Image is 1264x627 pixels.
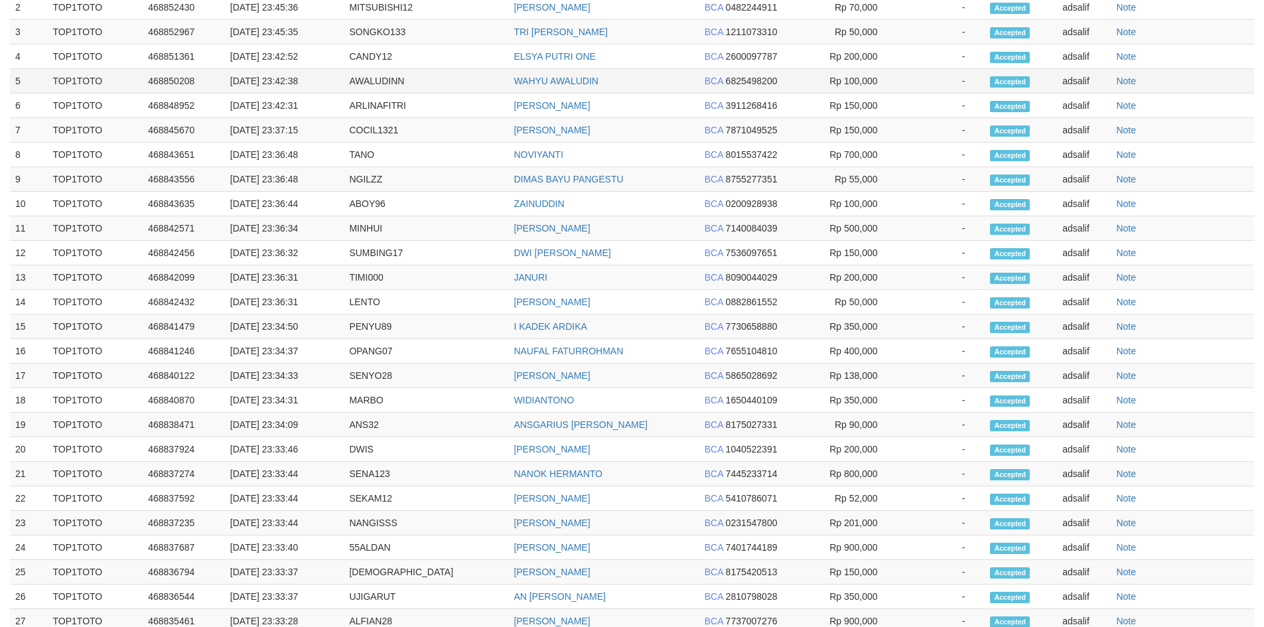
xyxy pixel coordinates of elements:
[225,20,344,44] td: [DATE] 23:45:35
[514,272,547,283] a: JANURI
[10,413,48,437] td: 19
[48,69,143,94] td: TOP1TOTO
[794,241,897,265] td: Rp 150,000
[1116,346,1136,356] a: Note
[344,192,508,216] td: ABOY96
[898,290,985,314] td: -
[143,44,225,69] td: 468851361
[344,167,508,192] td: NGILZZ
[225,167,344,192] td: [DATE] 23:36:48
[794,486,897,511] td: Rp 52,000
[726,444,778,454] span: 1040522391
[514,100,590,111] a: [PERSON_NAME]
[143,462,225,486] td: 468837274
[1116,247,1136,258] a: Note
[1057,167,1111,192] td: adsalif
[48,413,143,437] td: TOP1TOTO
[794,314,897,339] td: Rp 350,000
[705,518,723,528] span: BCA
[794,192,897,216] td: Rp 100,000
[898,20,985,44] td: -
[48,339,143,364] td: TOP1TOTO
[143,290,225,314] td: 468842432
[1116,51,1136,62] a: Note
[1116,444,1136,454] a: Note
[143,364,225,388] td: 468840122
[344,486,508,511] td: SEKAM12
[990,273,1030,284] span: Accepted
[1116,198,1136,209] a: Note
[514,51,595,62] a: ELSYA PUTRI ONE
[344,364,508,388] td: SENYO28
[48,462,143,486] td: TOP1TOTO
[344,290,508,314] td: LENTO
[898,511,985,535] td: -
[48,314,143,339] td: TOP1TOTO
[514,370,590,381] a: [PERSON_NAME]
[990,76,1030,88] span: Accepted
[794,216,897,241] td: Rp 500,000
[726,395,778,405] span: 1650440109
[1116,100,1136,111] a: Note
[898,44,985,69] td: -
[726,346,778,356] span: 7655104810
[143,388,225,413] td: 468840870
[10,339,48,364] td: 16
[514,223,590,234] a: [PERSON_NAME]
[225,388,344,413] td: [DATE] 23:34:31
[344,241,508,265] td: SUMBING17
[1116,395,1136,405] a: Note
[1057,20,1111,44] td: adsalif
[705,198,723,209] span: BCA
[514,297,590,307] a: [PERSON_NAME]
[514,395,574,405] a: WIDIANTONO
[344,44,508,69] td: CANDY12
[143,143,225,167] td: 468843651
[344,437,508,462] td: DWIS
[344,94,508,118] td: ARLINAFITRI
[10,118,48,143] td: 7
[794,339,897,364] td: Rp 400,000
[1116,125,1136,135] a: Note
[48,241,143,265] td: TOP1TOTO
[794,437,897,462] td: Rp 200,000
[794,364,897,388] td: Rp 138,000
[514,247,610,258] a: DWI [PERSON_NAME]
[1116,321,1136,332] a: Note
[898,486,985,511] td: -
[48,94,143,118] td: TOP1TOTO
[1057,241,1111,265] td: adsalif
[898,143,985,167] td: -
[10,290,48,314] td: 14
[726,468,778,479] span: 7445233714
[48,192,143,216] td: TOP1TOTO
[1116,468,1136,479] a: Note
[48,511,143,535] td: TOP1TOTO
[705,444,723,454] span: BCA
[225,216,344,241] td: [DATE] 23:36:34
[705,247,723,258] span: BCA
[344,388,508,413] td: MARBO
[990,420,1030,431] span: Accepted
[1116,174,1136,184] a: Note
[898,364,985,388] td: -
[794,511,897,535] td: Rp 201,000
[48,143,143,167] td: TOP1TOTO
[1116,76,1136,86] a: Note
[1057,265,1111,290] td: adsalif
[514,321,587,332] a: I KADEK ARDIKA
[225,241,344,265] td: [DATE] 23:36:32
[898,69,985,94] td: -
[344,118,508,143] td: COCIL1321
[1116,149,1136,160] a: Note
[705,346,723,356] span: BCA
[10,265,48,290] td: 13
[225,69,344,94] td: [DATE] 23:42:38
[1057,44,1111,69] td: adsalif
[1116,419,1136,430] a: Note
[705,321,723,332] span: BCA
[1057,118,1111,143] td: adsalif
[143,69,225,94] td: 468850208
[225,364,344,388] td: [DATE] 23:34:33
[10,20,48,44] td: 3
